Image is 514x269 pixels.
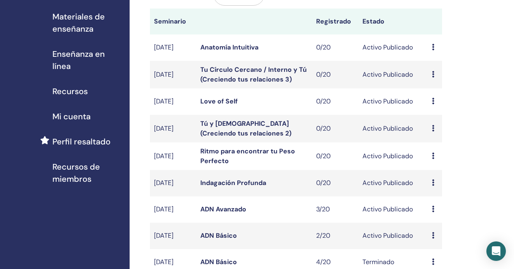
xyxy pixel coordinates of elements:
[200,231,237,240] a: ADN Básico
[200,179,266,187] a: Indagación Profunda
[486,241,506,261] div: Open Intercom Messenger
[358,61,428,88] td: Activo Publicado
[358,9,428,34] th: Estado
[150,223,196,249] td: [DATE]
[358,170,428,196] td: Activo Publicado
[200,258,237,266] a: ADN Básico
[52,48,123,72] span: Enseñanza en línea
[312,196,358,223] td: 3/20
[358,142,428,170] td: Activo Publicado
[312,115,358,142] td: 0/20
[150,142,196,170] td: [DATE]
[150,34,196,61] td: [DATE]
[200,147,295,165] a: Ritmo para encontrar tu Peso Perfecto
[358,115,428,142] td: Activo Publicado
[358,34,428,61] td: Activo Publicado
[312,9,358,34] th: Registrado
[150,115,196,142] td: [DATE]
[52,110,91,123] span: Mi cuenta
[358,223,428,249] td: Activo Publicado
[150,88,196,115] td: [DATE]
[52,136,111,148] span: Perfil resaltado
[150,196,196,223] td: [DATE]
[52,11,123,35] span: Materiales de enseñanza
[52,85,88,97] span: Recursos
[200,205,246,213] a: ADN Avanzado
[312,223,358,249] td: 2/20
[150,61,196,88] td: [DATE]
[312,88,358,115] td: 0/20
[358,196,428,223] td: Activo Publicado
[200,97,238,105] a: Love of Self
[150,170,196,196] td: [DATE]
[312,61,358,88] td: 0/20
[52,161,123,185] span: Recursos de miembros
[312,142,358,170] td: 0/20
[358,88,428,115] td: Activo Publicado
[312,34,358,61] td: 0/20
[312,170,358,196] td: 0/20
[200,65,307,84] a: Tu Círculo Cercano / Interno y Tú (Creciendo tus relaciones 3)
[150,9,196,34] th: Seminario
[200,43,258,52] a: Anatomía Intuitiva
[200,119,291,138] a: Tú y [DEMOGRAPHIC_DATA] (Creciendo tus relaciones 2)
